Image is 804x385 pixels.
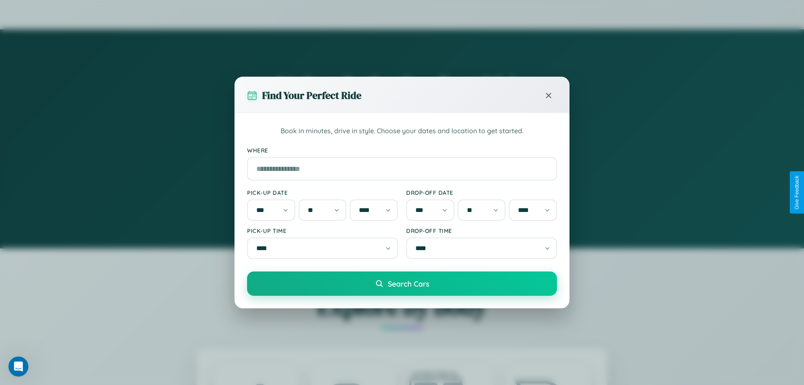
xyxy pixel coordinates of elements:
label: Drop-off Date [406,189,557,196]
label: Pick-up Date [247,189,398,196]
h3: Find Your Perfect Ride [262,88,361,102]
p: Book in minutes, drive in style. Choose your dates and location to get started. [247,126,557,137]
label: Where [247,147,557,154]
button: Search Cars [247,271,557,296]
span: Search Cars [388,279,429,288]
label: Drop-off Time [406,227,557,234]
label: Pick-up Time [247,227,398,234]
